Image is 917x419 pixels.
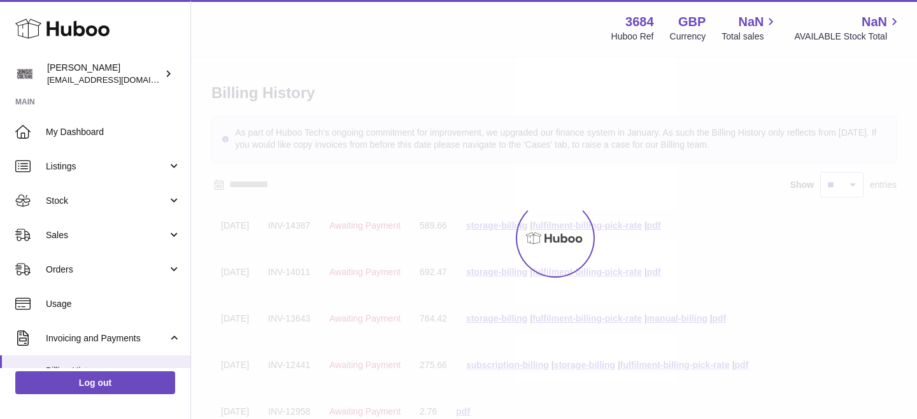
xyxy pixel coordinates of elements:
[862,13,887,31] span: NaN
[722,31,778,43] span: Total sales
[46,195,167,207] span: Stock
[46,332,167,344] span: Invoicing and Payments
[670,31,706,43] div: Currency
[46,229,167,241] span: Sales
[738,13,764,31] span: NaN
[625,13,654,31] strong: 3684
[611,31,654,43] div: Huboo Ref
[47,75,187,85] span: [EMAIL_ADDRESS][DOMAIN_NAME]
[46,298,181,310] span: Usage
[15,64,34,83] img: theinternationalventure@gmail.com
[794,31,902,43] span: AVAILABLE Stock Total
[46,160,167,173] span: Listings
[46,264,167,276] span: Orders
[794,13,902,43] a: NaN AVAILABLE Stock Total
[678,13,706,31] strong: GBP
[46,126,181,138] span: My Dashboard
[15,371,175,394] a: Log out
[722,13,778,43] a: NaN Total sales
[46,365,181,377] span: Billing History
[47,62,162,86] div: [PERSON_NAME]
